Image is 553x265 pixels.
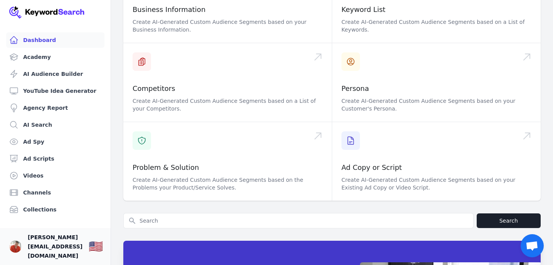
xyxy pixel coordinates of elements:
a: Competitors [133,84,175,92]
a: Channels [6,185,104,200]
img: Your Company [9,6,85,18]
a: AI Audience Builder [6,66,104,82]
a: Keyword List [341,5,385,13]
a: Open chat [521,234,544,257]
a: Videos [6,168,104,183]
a: YouTube Idea Generator [6,83,104,99]
a: Collections [6,202,104,217]
a: Ad Copy or Script [341,163,402,171]
button: Open user button [9,240,22,253]
a: Business Information [133,5,205,13]
a: Persona [341,84,369,92]
div: 🇺🇸 [89,240,103,253]
a: AI Search [6,117,104,132]
img: Patrick Malone [9,240,22,253]
a: Ad Spy [6,134,104,149]
button: 🇺🇸 [89,239,103,254]
a: Academy [6,49,104,65]
a: Dashboard [6,32,104,48]
button: Search [477,213,541,228]
span: [PERSON_NAME][EMAIL_ADDRESS][DOMAIN_NAME] [28,233,82,260]
input: Search [124,213,473,228]
a: Problem & Solution [133,163,199,171]
a: Ad Scripts [6,151,104,166]
a: Agency Report [6,100,104,116]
